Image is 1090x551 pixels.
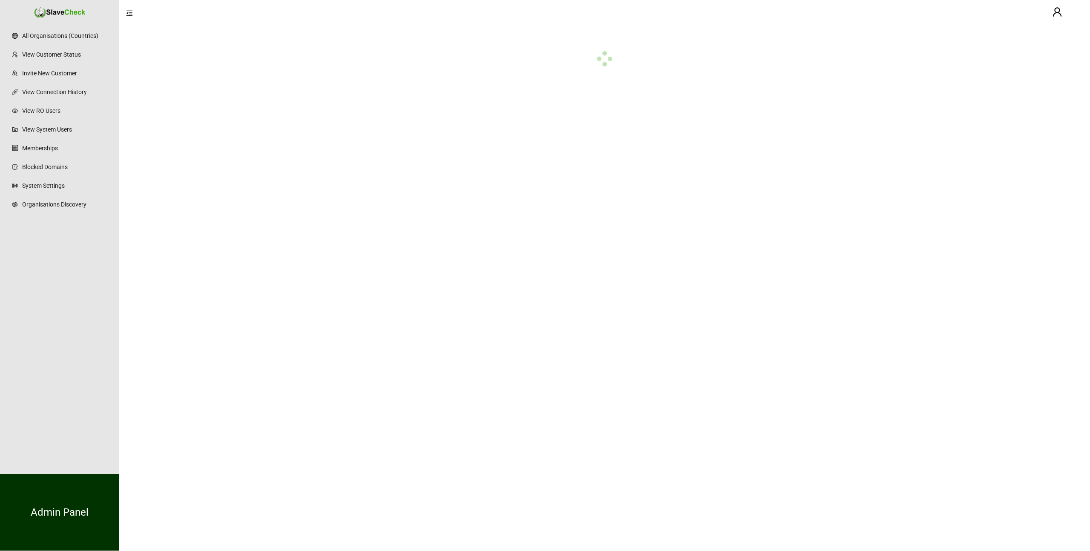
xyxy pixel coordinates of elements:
a: System Settings [22,177,110,194]
a: View Connection History [22,83,110,100]
a: All Organisations (Countries) [22,27,110,44]
a: View System Users [22,121,110,138]
a: Organisations Discovery [22,196,110,213]
span: user [1052,7,1062,17]
a: Blocked Domains [22,158,110,175]
a: View Customer Status [22,46,110,63]
a: View RO Users [22,102,110,119]
a: Memberships [22,140,110,157]
a: Invite New Customer [22,65,110,82]
span: menu-fold [126,10,133,17]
